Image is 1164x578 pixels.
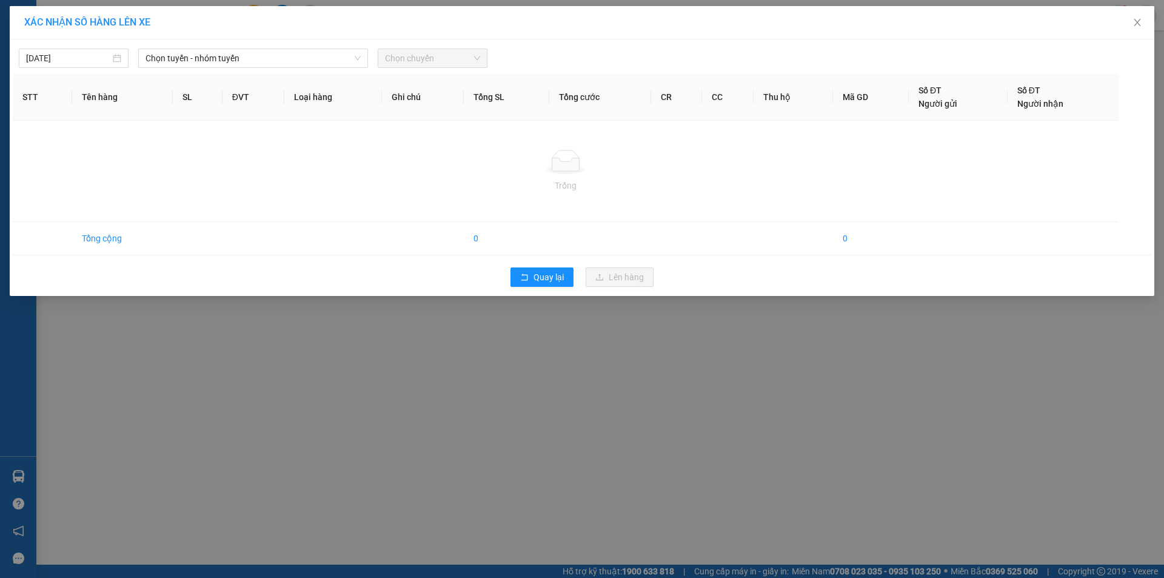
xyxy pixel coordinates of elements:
td: 0 [464,222,549,255]
th: ĐVT [222,74,284,121]
th: Loại hàng [284,74,382,121]
div: Trống [22,179,1109,192]
th: Tổng SL [464,74,549,121]
button: Close [1120,6,1154,40]
span: Số ĐT [918,86,942,95]
th: CR [651,74,703,121]
th: SL [173,74,222,121]
th: Tên hàng [72,74,173,121]
th: Ghi chú [382,74,464,121]
span: close [1132,18,1142,27]
th: Thu hộ [754,74,832,121]
span: XÁC NHẬN SỐ HÀNG LÊN XE [24,16,150,28]
span: Quay lại [533,271,564,284]
span: down [354,55,361,62]
th: STT [13,74,72,121]
th: CC [702,74,754,121]
input: 14/10/2025 [26,52,110,65]
span: Chọn chuyến [385,49,480,67]
span: Người gửi [918,99,957,109]
td: Tổng cộng [72,222,173,255]
button: rollbackQuay lại [510,267,574,287]
span: Số ĐT [1017,86,1040,95]
th: Mã GD [833,74,909,121]
span: rollback [520,273,529,283]
span: Chọn tuyến - nhóm tuyến [145,49,361,67]
th: Tổng cước [549,74,651,121]
button: uploadLên hàng [586,267,654,287]
span: Người nhận [1017,99,1063,109]
td: 0 [833,222,909,255]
